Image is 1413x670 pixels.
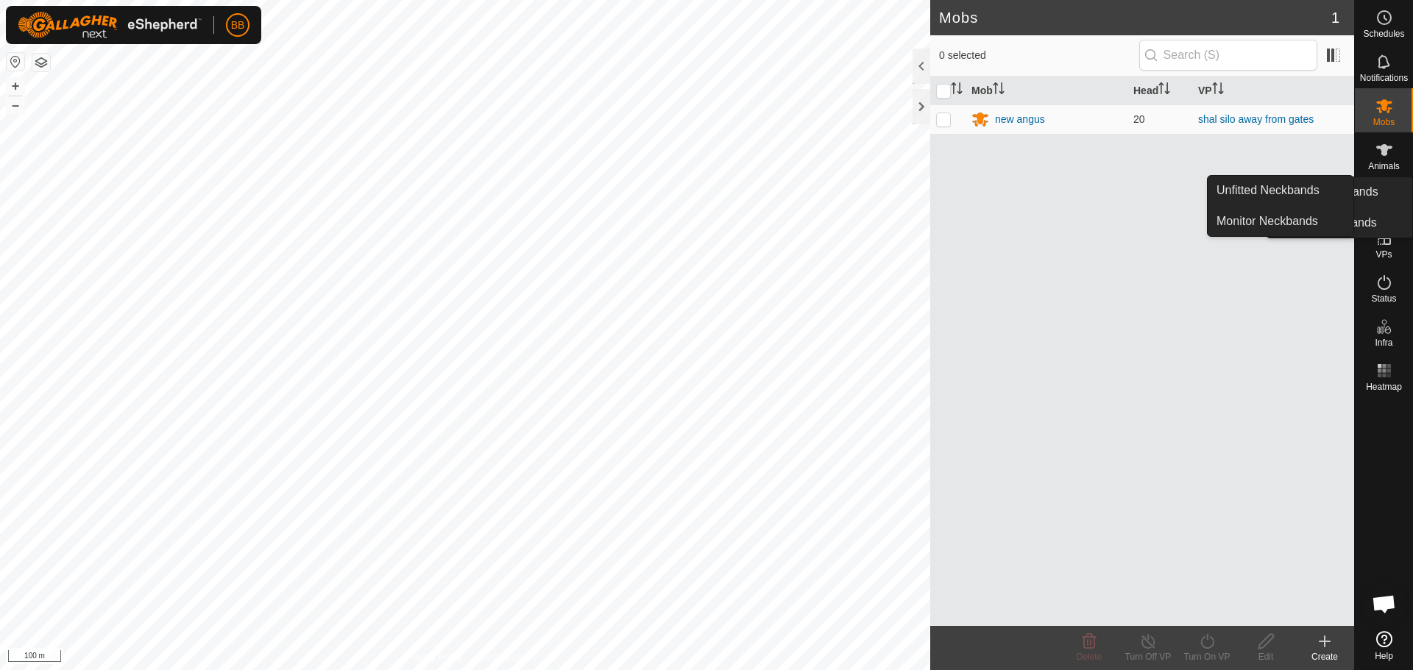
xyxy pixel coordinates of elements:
[32,54,50,71] button: Map Layers
[1355,625,1413,666] a: Help
[1208,176,1353,205] a: Unfitted Neckbands
[407,651,462,664] a: Privacy Policy
[1375,250,1392,259] span: VPs
[1208,207,1353,236] a: Monitor Neckbands
[7,77,24,95] button: +
[7,53,24,71] button: Reset Map
[1331,7,1339,29] span: 1
[1373,118,1395,126] span: Mobs
[1198,113,1314,125] a: shal silo away from gates
[1212,85,1224,96] p-sorticon: Activate to sort
[1133,113,1145,125] span: 20
[1177,650,1236,663] div: Turn On VP
[231,18,245,33] span: BB
[1192,76,1354,105] th: VP
[966,76,1127,105] th: Mob
[1158,85,1170,96] p-sorticon: Activate to sort
[1371,294,1396,303] span: Status
[1375,652,1393,660] span: Help
[995,112,1045,127] div: new angus
[18,12,202,38] img: Gallagher Logo
[1368,162,1400,171] span: Animals
[1362,582,1406,626] div: Open chat
[480,651,523,664] a: Contact Us
[993,85,1005,96] p-sorticon: Activate to sort
[1139,40,1317,71] input: Search (S)
[939,9,1331,26] h2: Mobs
[1236,650,1295,663] div: Edit
[7,96,24,114] button: –
[1366,382,1402,391] span: Heatmap
[1217,213,1318,230] span: Monitor Neckbands
[1363,29,1404,38] span: Schedules
[1295,650,1354,663] div: Create
[1127,76,1192,105] th: Head
[939,48,1139,63] span: 0 selected
[1360,74,1408,82] span: Notifications
[1077,652,1102,662] span: Delete
[1217,182,1320,199] span: Unfitted Neckbands
[951,85,963,96] p-sorticon: Activate to sort
[1119,650,1177,663] div: Turn Off VP
[1375,338,1392,347] span: Infra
